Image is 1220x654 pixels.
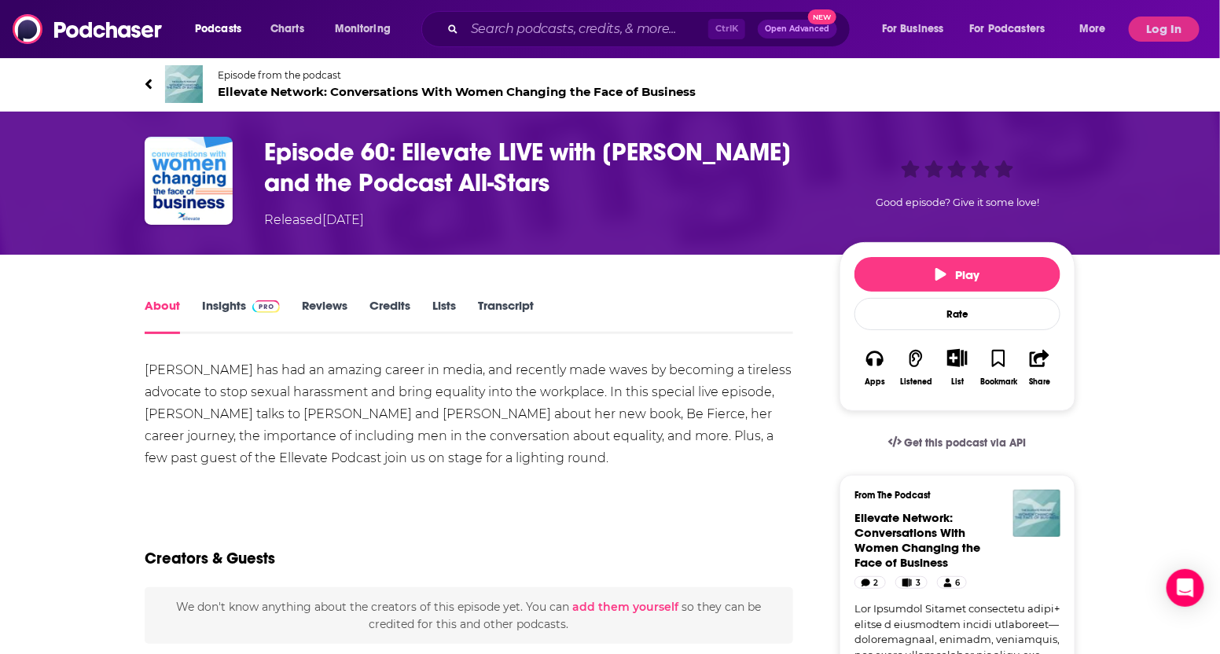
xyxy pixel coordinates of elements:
button: Bookmark [978,339,1019,396]
button: Listened [895,339,936,396]
a: 2 [854,576,886,589]
div: Show More ButtonList [937,339,978,396]
span: 3 [916,575,921,591]
span: Good episode? Give it some love! [876,197,1039,208]
div: List [951,377,964,387]
span: 6 [955,575,960,591]
div: Open Intercom Messenger [1167,569,1204,607]
span: Play [935,267,980,282]
button: open menu [324,17,411,42]
span: Episode from the podcast [218,69,696,81]
button: Log In [1129,17,1200,42]
div: Bookmark [980,377,1017,387]
img: Ellevate Network: Conversations With Women Changing the Face of Business [1013,490,1060,537]
a: Get this podcast via API [876,424,1039,462]
span: Ctrl K [708,19,745,39]
div: [PERSON_NAME] has had an amazing career in media, and recently made waves by becoming a tireless ... [145,359,793,469]
button: open menu [960,17,1068,42]
img: Episode 60: Ellevate LIVE with Gretchen Carlson and the Podcast All-Stars [145,137,233,225]
span: Charts [270,18,304,40]
a: About [145,298,180,334]
div: Share [1029,377,1050,387]
h3: From The Podcast [854,490,1048,501]
span: We don't know anything about the creators of this episode yet . You can so they can be credited f... [176,600,761,631]
a: Transcript [478,298,534,334]
a: Reviews [302,298,347,334]
button: Play [854,257,1060,292]
button: Apps [854,339,895,396]
button: open menu [1068,17,1126,42]
span: Podcasts [195,18,241,40]
span: More [1079,18,1106,40]
a: 6 [937,576,967,589]
img: Podchaser Pro [252,300,280,313]
span: Monitoring [335,18,391,40]
input: Search podcasts, credits, & more... [465,17,708,42]
h2: Creators & Guests [145,549,275,568]
button: add them yourself [572,601,678,613]
h1: Episode 60: Ellevate LIVE with Gretchen Carlson and the Podcast All-Stars [264,137,814,198]
a: Lists [432,298,456,334]
span: Ellevate Network: Conversations With Women Changing the Face of Business [218,84,696,99]
button: open menu [871,17,964,42]
span: Get this podcast via API [905,436,1027,450]
span: Open Advanced [765,25,830,33]
a: Ellevate Network: Conversations With Women Changing the Face of Business [854,510,980,570]
a: 3 [895,576,928,589]
span: New [808,9,836,24]
div: Listened [900,377,932,387]
span: For Podcasters [970,18,1045,40]
div: Apps [865,377,885,387]
span: 2 [874,575,879,591]
img: Podchaser - Follow, Share and Rate Podcasts [13,14,164,44]
button: Open AdvancedNew [758,20,837,39]
div: Rate [854,298,1060,330]
button: open menu [184,17,262,42]
a: Charts [260,17,314,42]
img: Ellevate Network: Conversations With Women Changing the Face of Business [165,65,203,103]
div: Released [DATE] [264,211,364,230]
button: Share [1020,339,1060,396]
span: For Business [882,18,944,40]
div: Search podcasts, credits, & more... [436,11,865,47]
button: Show More Button [941,349,973,366]
a: InsightsPodchaser Pro [202,298,280,334]
a: Credits [369,298,410,334]
a: Ellevate Network: Conversations With Women Changing the Face of BusinessEpisode from the podcastE... [145,65,1075,103]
